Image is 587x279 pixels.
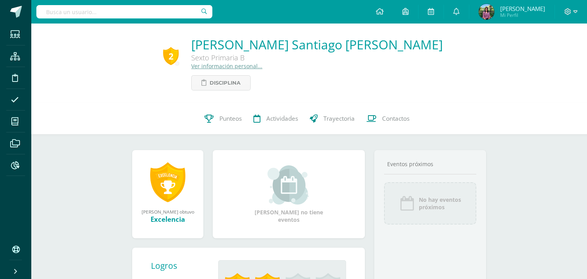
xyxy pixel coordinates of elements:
a: Trayectoria [304,103,361,134]
a: Ver información personal... [191,62,262,70]
img: event_icon.png [399,196,415,211]
div: 2 [163,47,179,65]
a: Actividades [248,103,304,134]
a: Disciplina [191,75,251,91]
span: Contactos [382,114,409,123]
span: Trayectoria [323,114,355,123]
span: No hay eventos próximos [419,196,461,211]
span: [PERSON_NAME] [500,5,545,13]
span: Actividades [266,114,298,123]
a: Punteos [199,103,248,134]
span: Mi Perfil [500,12,545,18]
img: ed5d616ba0f764b5d7c97a1e5ffb2c75.png [479,4,494,20]
span: Disciplina [210,76,241,90]
a: [PERSON_NAME] Santiago [PERSON_NAME] [191,36,443,53]
div: Logros [151,260,212,271]
div: [PERSON_NAME] no tiene eventos [250,165,328,223]
div: Sexto Primaria B [191,53,426,62]
img: event_small.png [267,165,310,205]
div: Excelencia [140,215,196,224]
a: Contactos [361,103,415,134]
input: Busca un usuario... [36,5,212,18]
span: Punteos [219,114,242,123]
div: [PERSON_NAME] obtuvo [140,208,196,215]
div: Eventos próximos [384,160,476,168]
